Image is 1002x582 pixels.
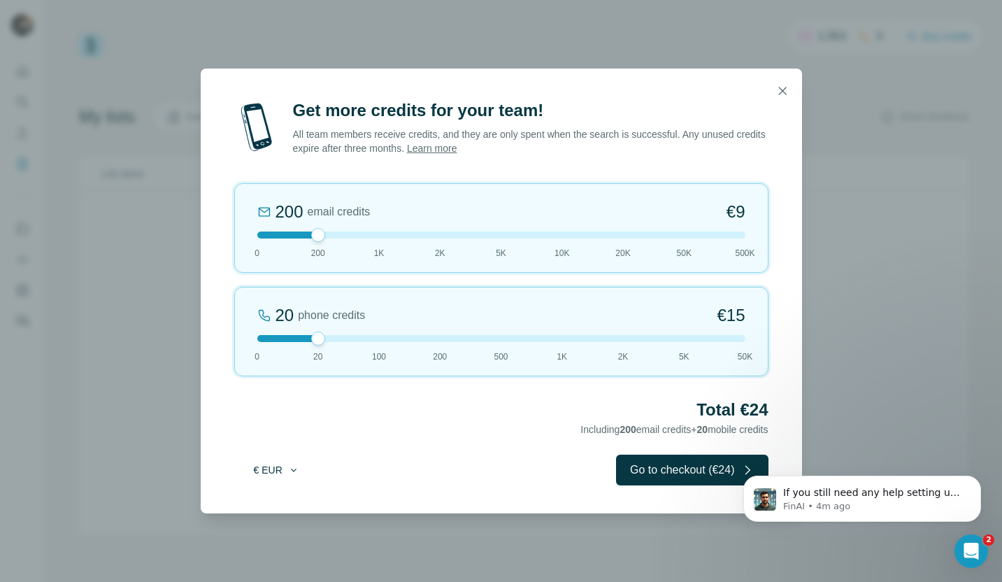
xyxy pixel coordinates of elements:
button: Go to checkout (€24) [616,455,768,485]
span: 200 [620,424,636,435]
h2: Total €24 [234,399,768,421]
span: 2K [618,350,629,363]
iframe: Intercom notifications message [722,446,1002,544]
span: 20 [313,350,322,363]
img: mobile-phone [234,99,279,155]
span: 500 [494,350,508,363]
span: 0 [255,247,259,260]
span: 0 [255,350,259,363]
span: 10K [554,247,569,260]
span: €9 [727,201,745,223]
iframe: Intercom live chat [954,534,988,568]
button: € EUR [244,457,309,483]
span: email credits [308,204,371,220]
span: 2 [983,534,994,546]
span: 5K [496,247,506,260]
span: 20K [615,247,630,260]
span: 200 [433,350,447,363]
span: 200 [311,247,325,260]
span: 2K [435,247,445,260]
span: 500K [735,247,754,260]
span: Including email credits + mobile credits [580,424,768,435]
span: phone credits [298,307,365,324]
div: 200 [275,201,303,223]
span: 50K [738,350,752,363]
span: 1K [374,247,385,260]
span: 5K [679,350,689,363]
span: 50K [677,247,692,260]
span: 20 [697,424,708,435]
p: All team members receive credits, and they are only spent when the search is successful. Any unus... [293,127,768,155]
span: 1K [557,350,567,363]
span: €15 [717,304,745,327]
div: 20 [275,304,294,327]
span: 100 [372,350,386,363]
a: Learn more [407,143,457,154]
